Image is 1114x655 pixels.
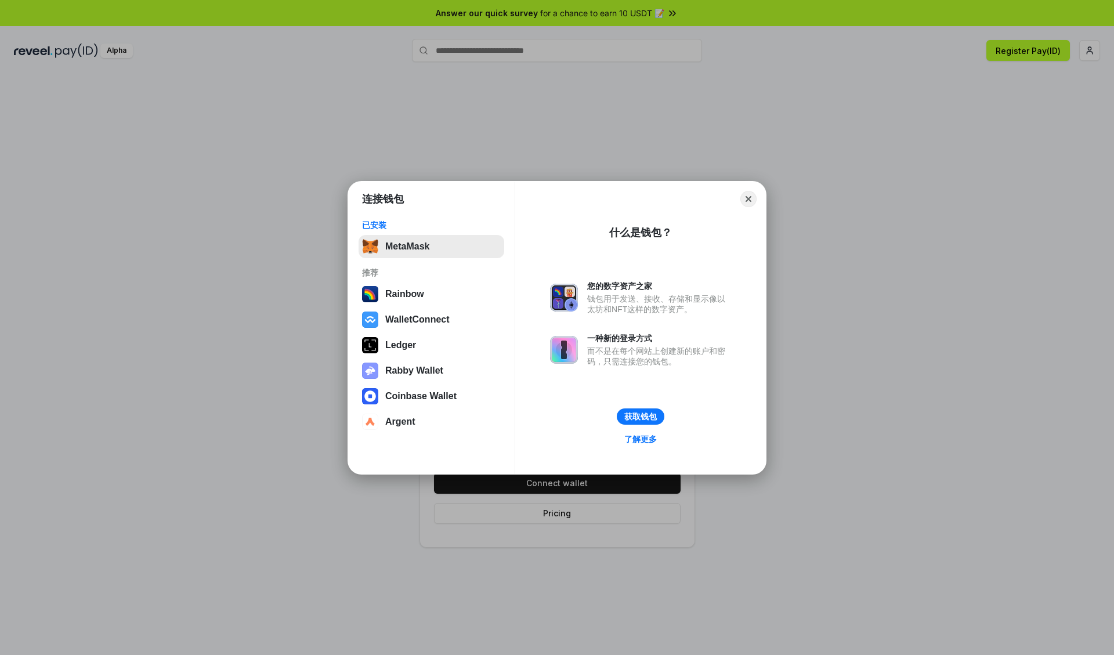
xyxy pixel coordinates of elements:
[740,191,757,207] button: Close
[362,192,404,206] h1: 连接钱包
[624,411,657,422] div: 获取钱包
[385,314,450,325] div: WalletConnect
[385,366,443,376] div: Rabby Wallet
[362,220,501,230] div: 已安装
[362,267,501,278] div: 推荐
[609,226,672,240] div: 什么是钱包？
[359,308,504,331] button: WalletConnect
[587,333,731,343] div: 一种新的登录方式
[359,334,504,357] button: Ledger
[385,340,416,350] div: Ledger
[617,408,664,425] button: 获取钱包
[362,238,378,255] img: svg+xml,%3Csvg%20fill%3D%22none%22%20height%3D%2233%22%20viewBox%3D%220%200%2035%2033%22%20width%...
[362,388,378,404] img: svg+xml,%3Csvg%20width%3D%2228%22%20height%3D%2228%22%20viewBox%3D%220%200%2028%2028%22%20fill%3D...
[359,385,504,408] button: Coinbase Wallet
[385,391,457,401] div: Coinbase Wallet
[385,289,424,299] div: Rainbow
[359,410,504,433] button: Argent
[359,235,504,258] button: MetaMask
[359,283,504,306] button: Rainbow
[550,336,578,364] img: svg+xml,%3Csvg%20xmlns%3D%22http%3A%2F%2Fwww.w3.org%2F2000%2Fsvg%22%20fill%3D%22none%22%20viewBox...
[359,359,504,382] button: Rabby Wallet
[624,434,657,444] div: 了解更多
[362,363,378,379] img: svg+xml,%3Csvg%20xmlns%3D%22http%3A%2F%2Fwww.w3.org%2F2000%2Fsvg%22%20fill%3D%22none%22%20viewBox...
[587,281,731,291] div: 您的数字资产之家
[385,241,429,252] div: MetaMask
[587,346,731,367] div: 而不是在每个网站上创建新的账户和密码，只需连接您的钱包。
[362,414,378,430] img: svg+xml,%3Csvg%20width%3D%2228%22%20height%3D%2228%22%20viewBox%3D%220%200%2028%2028%22%20fill%3D...
[550,284,578,312] img: svg+xml,%3Csvg%20xmlns%3D%22http%3A%2F%2Fwww.w3.org%2F2000%2Fsvg%22%20fill%3D%22none%22%20viewBox...
[617,432,664,447] a: 了解更多
[362,286,378,302] img: svg+xml,%3Csvg%20width%3D%22120%22%20height%3D%22120%22%20viewBox%3D%220%200%20120%20120%22%20fil...
[362,337,378,353] img: svg+xml,%3Csvg%20xmlns%3D%22http%3A%2F%2Fwww.w3.org%2F2000%2Fsvg%22%20width%3D%2228%22%20height%3...
[362,312,378,328] img: svg+xml,%3Csvg%20width%3D%2228%22%20height%3D%2228%22%20viewBox%3D%220%200%2028%2028%22%20fill%3D...
[587,294,731,314] div: 钱包用于发送、接收、存储和显示像以太坊和NFT这样的数字资产。
[385,417,415,427] div: Argent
